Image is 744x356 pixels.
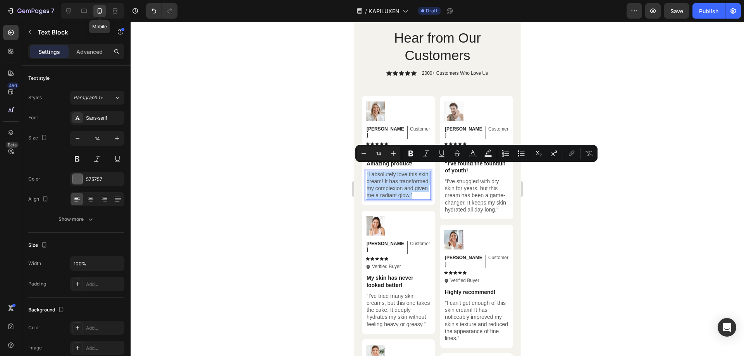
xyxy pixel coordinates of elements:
span: Paragraph 1* [74,94,103,101]
button: Show more [28,212,124,226]
div: Add... [86,345,122,352]
div: Editor contextual toolbar [355,145,598,162]
div: Image [28,344,42,351]
div: Width [28,260,41,267]
div: Background [28,305,66,315]
div: Beta [6,142,19,148]
div: 575757 [86,176,122,183]
div: Sans-serif [86,115,122,122]
div: Color [28,175,40,182]
button: Publish [692,3,725,19]
div: Undo/Redo [146,3,177,19]
div: Show more [59,215,95,223]
input: Auto [71,256,124,270]
div: Align [28,194,50,205]
div: Styles [28,94,42,101]
div: Publish [699,7,718,15]
button: Save [664,3,689,19]
button: Paragraph 1* [70,91,124,105]
div: Size [28,240,49,251]
div: Color [28,324,40,331]
p: Advanced [76,48,103,56]
div: Size [28,133,49,143]
img: gempages_573840579855647566-9972026e-00b7-4479-bfb2-da2f4c6a7698.png [12,323,31,342]
p: 7 [51,6,54,15]
span: Draft [426,7,437,14]
span: Save [670,8,683,14]
iframe: Design area [354,22,521,356]
div: Padding [28,280,46,287]
p: Text Block [38,28,103,37]
div: 450 [7,83,19,89]
div: Open Intercom Messenger [718,318,736,337]
p: Settings [38,48,60,56]
div: Text style [28,75,50,82]
span: KAPILUXEN [369,7,400,15]
div: Add... [86,325,122,332]
span: / [365,7,367,15]
div: Add... [86,281,122,288]
div: Font [28,114,38,121]
button: 7 [3,3,58,19]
